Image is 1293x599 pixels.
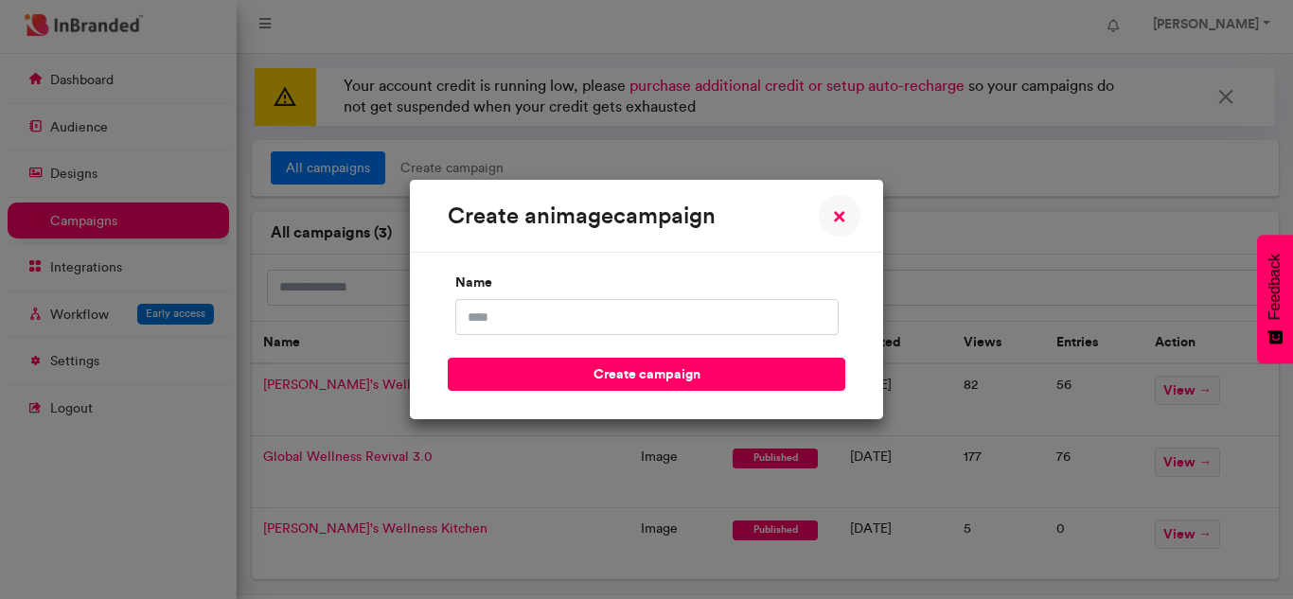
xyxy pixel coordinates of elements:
[448,199,716,233] div: create an image campaign
[833,204,846,227] span: ×
[448,266,514,299] label: name
[1266,254,1284,320] span: Feedback
[1257,235,1293,363] button: Feedback - Show survey
[448,358,845,391] button: create campaign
